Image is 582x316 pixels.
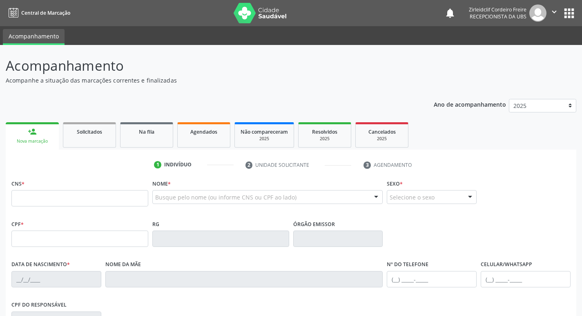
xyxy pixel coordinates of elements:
[152,177,171,190] label: Nome
[304,136,345,142] div: 2025
[387,177,403,190] label: Sexo
[164,161,192,168] div: Indivíduo
[390,193,435,202] span: Selecione o sexo
[444,7,456,19] button: notifications
[11,218,24,231] label: CPF
[550,7,559,16] i: 
[28,127,37,136] div: person_add
[481,271,571,287] input: (__) _____-_____
[77,128,102,135] span: Solicitados
[6,6,70,20] a: Central de Marcação
[21,9,70,16] span: Central de Marcação
[139,128,154,135] span: Na fila
[11,271,101,287] input: __/__/____
[11,177,25,190] label: CNS
[11,258,70,271] label: Data de nascimento
[6,76,405,85] p: Acompanhe a situação das marcações correntes e finalizadas
[190,128,217,135] span: Agendados
[293,218,335,231] label: Órgão emissor
[105,258,141,271] label: Nome da mãe
[241,136,288,142] div: 2025
[241,128,288,135] span: Não compareceram
[387,258,428,271] label: Nº do Telefone
[562,6,576,20] button: apps
[368,128,396,135] span: Cancelados
[11,299,67,312] label: CPF do responsável
[470,13,526,20] span: Recepcionista da UBS
[152,218,159,231] label: RG
[481,258,532,271] label: Celular/WhatsApp
[546,4,562,22] button: 
[155,193,297,202] span: Busque pelo nome (ou informe CNS ou CPF ao lado)
[361,136,402,142] div: 2025
[529,4,546,22] img: img
[11,138,53,144] div: Nova marcação
[469,6,526,13] div: Zirleidclif Cordeiro Freire
[387,271,477,287] input: (__) _____-_____
[434,99,506,109] p: Ano de acompanhamento
[6,56,405,76] p: Acompanhamento
[312,128,337,135] span: Resolvidos
[154,161,161,168] div: 1
[3,29,65,45] a: Acompanhamento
